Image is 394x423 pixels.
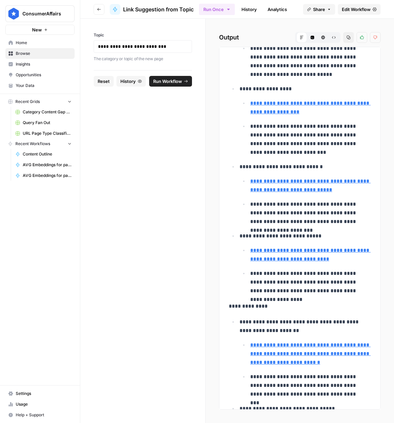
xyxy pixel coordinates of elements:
[94,76,114,87] button: Reset
[5,80,75,91] a: Your Data
[294,4,321,15] a: Integrate
[94,56,192,62] p: The category or topic of the new page
[16,391,72,397] span: Settings
[16,50,72,57] span: Browse
[12,160,75,170] a: AVG Embeddings for page and Target Keyword
[237,4,261,15] a: History
[23,173,72,179] span: AVG Embeddings for page and Target Keyword - Using Pasted page content
[219,32,381,43] h2: Output
[110,4,194,15] a: Link Suggestion from Topic
[15,99,40,105] span: Recent Grids
[98,78,110,85] span: Reset
[22,10,63,17] span: ConsumerAffairs
[12,149,75,160] a: Content Outline
[32,26,42,33] span: New
[342,6,371,13] span: Edit Workflow
[116,76,146,87] button: History
[12,117,75,128] a: Query Fan Out
[8,8,20,20] img: ConsumerAffairs Logo
[16,401,72,407] span: Usage
[5,399,75,410] a: Usage
[5,37,75,48] a: Home
[5,97,75,107] button: Recent Grids
[23,109,72,115] span: Category Content Gap Analysis
[12,107,75,117] a: Category Content Gap Analysis
[23,130,72,136] span: URL Page Type Classification
[338,4,381,15] a: Edit Workflow
[12,170,75,181] a: AVG Embeddings for page and Target Keyword - Using Pasted page content
[313,6,325,13] span: Share
[5,59,75,70] a: Insights
[5,139,75,149] button: Recent Workflows
[149,76,192,87] button: Run Workflow
[264,4,291,15] a: Analytics
[303,4,335,15] button: Share
[5,25,75,35] button: New
[23,151,72,157] span: Content Outline
[16,412,72,418] span: Help + Support
[94,32,192,38] label: Topic
[15,141,50,147] span: Recent Workflows
[123,5,194,13] span: Link Suggestion from Topic
[5,388,75,399] a: Settings
[16,40,72,46] span: Home
[199,4,235,15] button: Run Once
[5,48,75,59] a: Browse
[23,120,72,126] span: Query Fan Out
[120,78,136,85] span: History
[16,72,72,78] span: Opportunities
[12,128,75,139] a: URL Page Type Classification
[5,70,75,80] a: Opportunities
[16,83,72,89] span: Your Data
[153,78,182,85] span: Run Workflow
[23,162,72,168] span: AVG Embeddings for page and Target Keyword
[5,5,75,22] button: Workspace: ConsumerAffairs
[16,61,72,67] span: Insights
[5,410,75,420] button: Help + Support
